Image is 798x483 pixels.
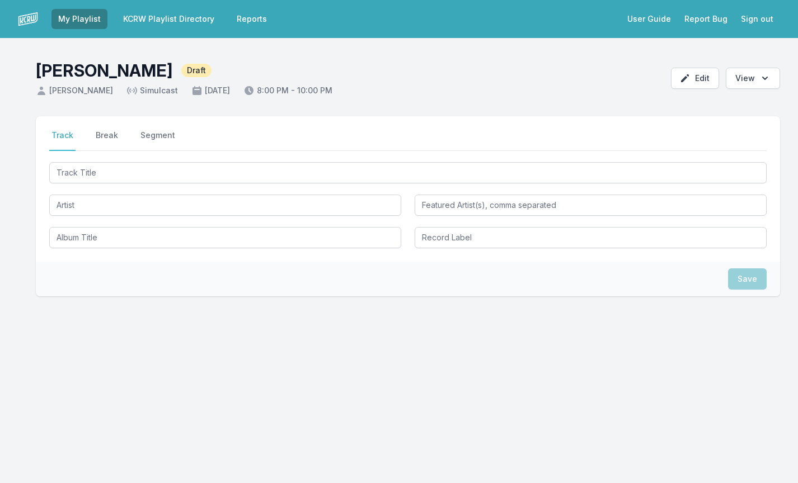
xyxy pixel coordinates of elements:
[728,268,767,290] button: Save
[126,85,178,96] span: Simulcast
[181,64,212,77] span: Draft
[243,85,332,96] span: 8:00 PM - 10:00 PM
[36,60,172,80] h1: [PERSON_NAME]
[678,9,734,29] a: Report Bug
[415,227,767,248] input: Record Label
[415,195,767,216] input: Featured Artist(s), comma separated
[49,195,401,216] input: Artist
[18,9,38,29] img: logo-white-87cec1fa9cbef997252546196dc51331.png
[49,162,767,183] input: Track Title
[138,130,177,151] button: Segment
[93,130,120,151] button: Break
[230,9,274,29] a: Reports
[734,9,780,29] button: Sign out
[726,68,780,89] button: Open options
[51,9,107,29] a: My Playlist
[49,227,401,248] input: Album Title
[116,9,221,29] a: KCRW Playlist Directory
[36,85,113,96] span: [PERSON_NAME]
[191,85,230,96] span: [DATE]
[671,68,719,89] button: Edit
[621,9,678,29] a: User Guide
[49,130,76,151] button: Track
